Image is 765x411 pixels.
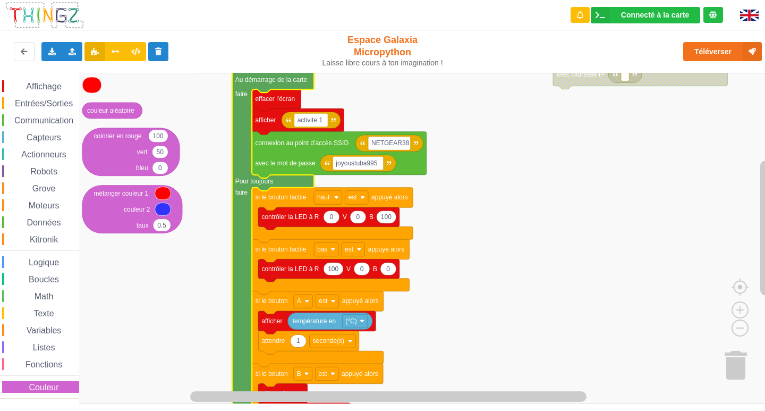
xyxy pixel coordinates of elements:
span: Logique [27,258,61,267]
text: appuyé alors [368,246,405,253]
text: mélanger couleur 1 [94,190,149,197]
text: B [369,213,373,221]
text: 0 [356,213,360,221]
text: température en [293,317,336,325]
text: A [297,298,301,305]
text: si le bouton tactile [255,194,306,202]
text: 100 [328,265,338,273]
text: contrôler la LED à R [261,265,319,273]
text: si le bouton [255,370,287,378]
text: NETGEAR38 [371,140,410,147]
text: taux [137,222,149,229]
text: afficher [261,317,282,325]
text: afficher [255,116,276,124]
span: Kitronik [28,235,59,244]
span: Affichage [24,82,63,91]
text: appuyé alors [342,370,378,378]
span: Actionneurs [20,150,68,159]
text: est [345,246,354,253]
span: Texte [32,309,55,318]
text: joyoustuba995 [335,160,377,167]
text: attendre [261,338,285,345]
text: Pour toujours [235,178,273,185]
text: est [319,298,328,305]
text: faire [235,90,248,98]
text: colorier en rouge [94,132,142,140]
text: avec l'adresse IP [556,71,605,78]
span: Variables [25,326,63,335]
span: Math [33,292,55,301]
span: Listes [31,343,57,352]
div: Espace Galaxia Micropython [318,34,448,68]
text: appuyé alors [342,298,379,305]
span: Grove [31,184,57,193]
text: 0 [329,213,333,221]
text: 50 [157,148,164,156]
button: Téléverser [683,42,762,61]
text: si le bouton tactile [255,246,306,253]
span: Boucles [27,275,61,284]
text: avec le mot de passe [255,160,316,167]
text: si le bouton [255,298,287,305]
text: 0 [360,265,364,273]
text: vert [137,148,148,156]
span: Capteurs [25,133,63,142]
span: Entrées/Sorties [13,99,74,108]
text: Au démarrage de la carte [235,76,308,83]
text: 100 [153,132,164,140]
text: seconde(s) [313,338,344,345]
span: Couleur [28,383,61,392]
img: thingz_logo.png [5,1,84,29]
text: couleur aléatoire [87,107,134,114]
text: 1 [296,338,300,345]
text: contrôler la LED à R [261,213,319,221]
text: 0 [158,164,162,172]
text: 0.5 [157,222,166,229]
span: Robots [29,167,59,176]
text: 0 [386,265,390,273]
span: Communication [13,116,75,125]
text: couleur 2 [124,206,150,213]
text: appuyé alors [371,194,408,202]
text: connexion au point d'accès SSID [255,140,348,147]
text: B [373,265,377,273]
text: bas [317,246,327,253]
div: Connecté à la carte [621,11,689,19]
text: est [319,370,328,378]
text: faire [235,189,248,196]
img: gb.png [740,10,759,21]
span: Données [25,218,63,227]
div: Laisse libre cours à ton imagination ! [318,58,448,68]
text: est [348,194,358,202]
div: Tu es connecté au serveur de création de Thingz [703,7,723,23]
text: B [297,370,301,378]
span: Moteurs [27,201,61,210]
text: V [343,213,347,221]
div: Ta base fonctionne bien ! [591,7,700,23]
text: (°C) [345,317,356,325]
text: 100 [381,213,392,221]
text: V [346,265,351,273]
span: Fonctions [24,360,64,369]
text: bleu [136,164,148,172]
text: haut [317,194,330,202]
text: effacer l'écran [255,95,295,103]
text: activite 1 [297,116,323,124]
